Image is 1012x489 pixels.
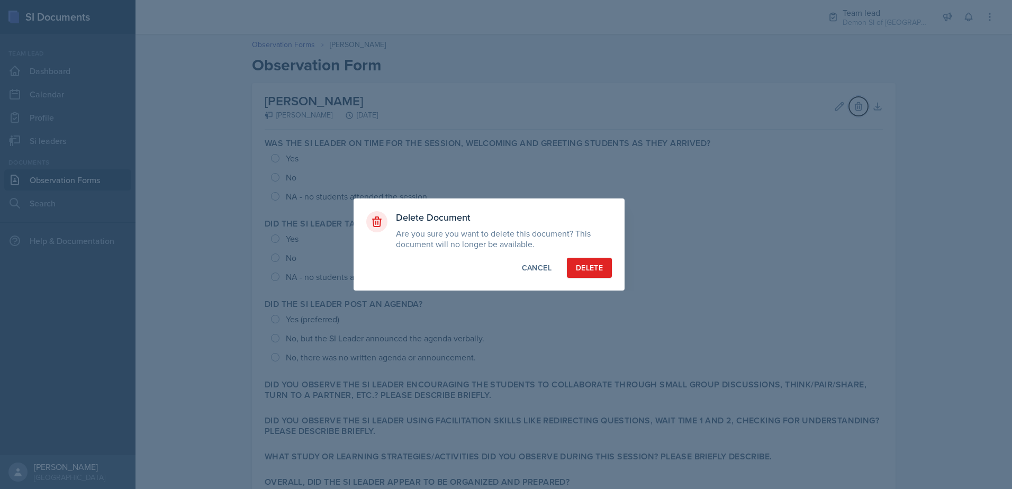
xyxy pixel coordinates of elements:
button: Delete [567,258,612,278]
h3: Delete Document [396,211,612,224]
p: Are you sure you want to delete this document? This document will no longer be available. [396,228,612,249]
button: Cancel [513,258,561,278]
div: Delete [576,262,603,273]
div: Cancel [522,262,552,273]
